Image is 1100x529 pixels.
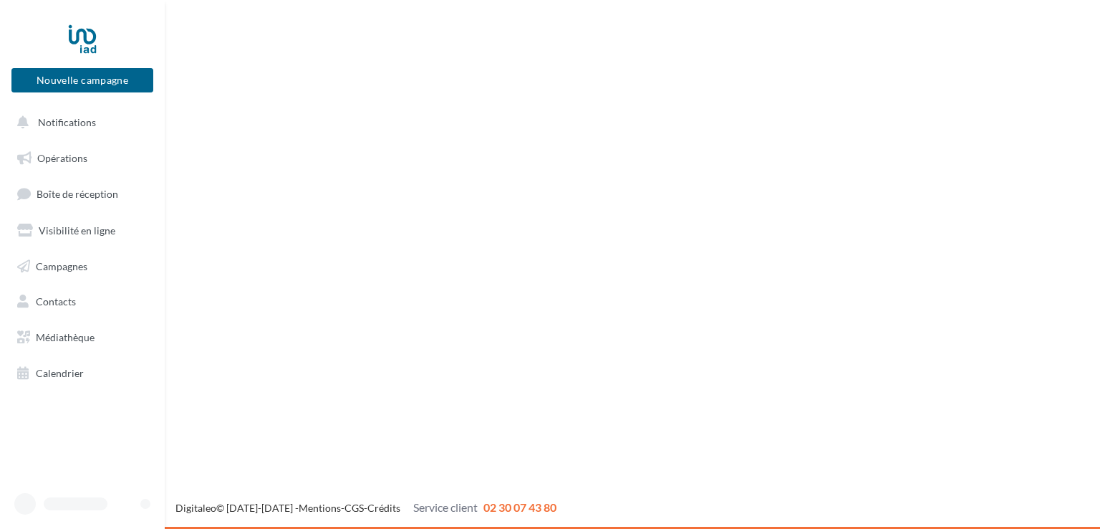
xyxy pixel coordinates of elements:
[9,323,156,353] a: Médiathèque
[36,367,84,379] span: Calendrier
[9,287,156,317] a: Contacts
[9,358,156,389] a: Calendrier
[483,500,556,514] span: 02 30 07 43 80
[175,502,556,514] span: © [DATE]-[DATE] - - -
[9,178,156,209] a: Boîte de réception
[9,108,150,138] button: Notifications
[36,295,76,308] span: Contacts
[37,188,118,200] span: Boîte de réception
[37,152,87,164] span: Opérations
[344,502,364,514] a: CGS
[9,143,156,173] a: Opérations
[299,502,341,514] a: Mentions
[413,500,478,514] span: Service client
[38,116,96,128] span: Notifications
[9,252,156,282] a: Campagnes
[39,224,115,237] span: Visibilité en ligne
[175,502,216,514] a: Digitaleo
[36,259,87,272] span: Campagnes
[367,502,400,514] a: Crédits
[36,331,95,343] span: Médiathèque
[11,68,153,92] button: Nouvelle campagne
[9,216,156,246] a: Visibilité en ligne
